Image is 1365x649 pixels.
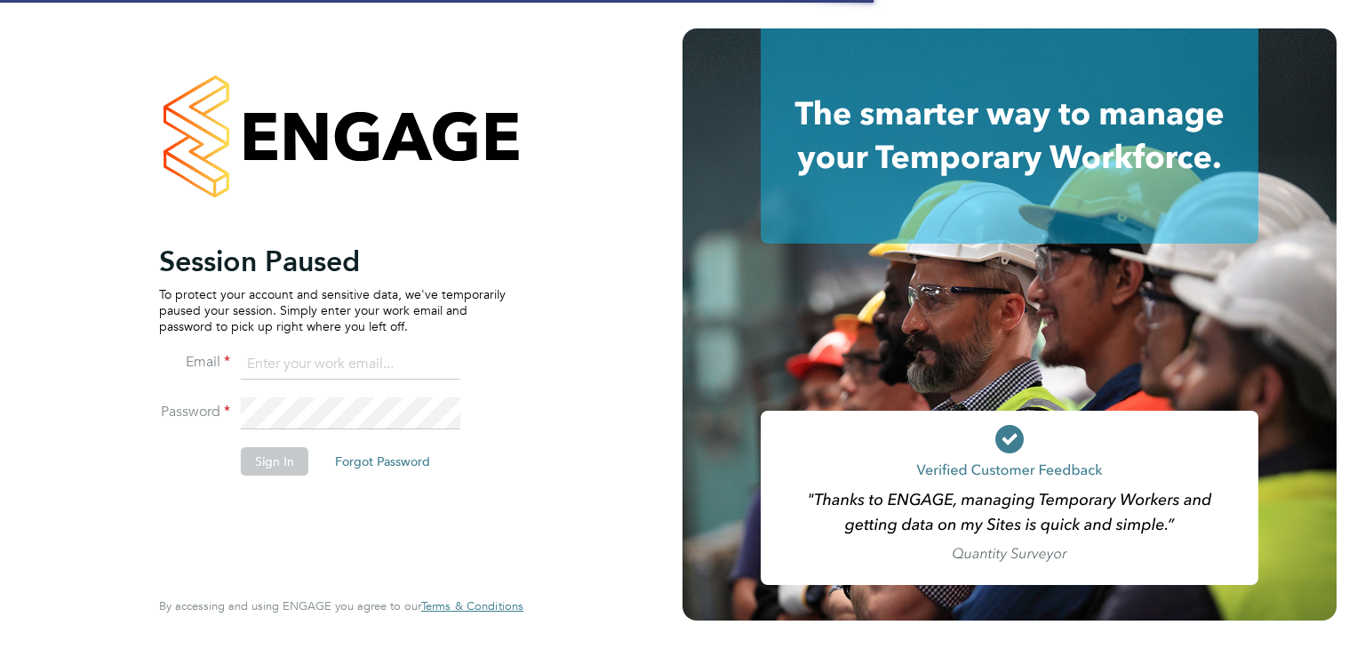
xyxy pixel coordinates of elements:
label: Password [159,403,230,421]
button: Sign In [241,447,308,476]
input: Enter your work email... [241,349,460,381]
span: Terms & Conditions [421,598,523,613]
h2: Session Paused [159,244,506,279]
a: Terms & Conditions [421,599,523,613]
label: Email [159,353,230,372]
button: Forgot Password [321,447,444,476]
span: By accessing and using ENGAGE you agree to our [159,598,523,613]
p: To protect your account and sensitive data, we've temporarily paused your session. Simply enter y... [159,286,506,335]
